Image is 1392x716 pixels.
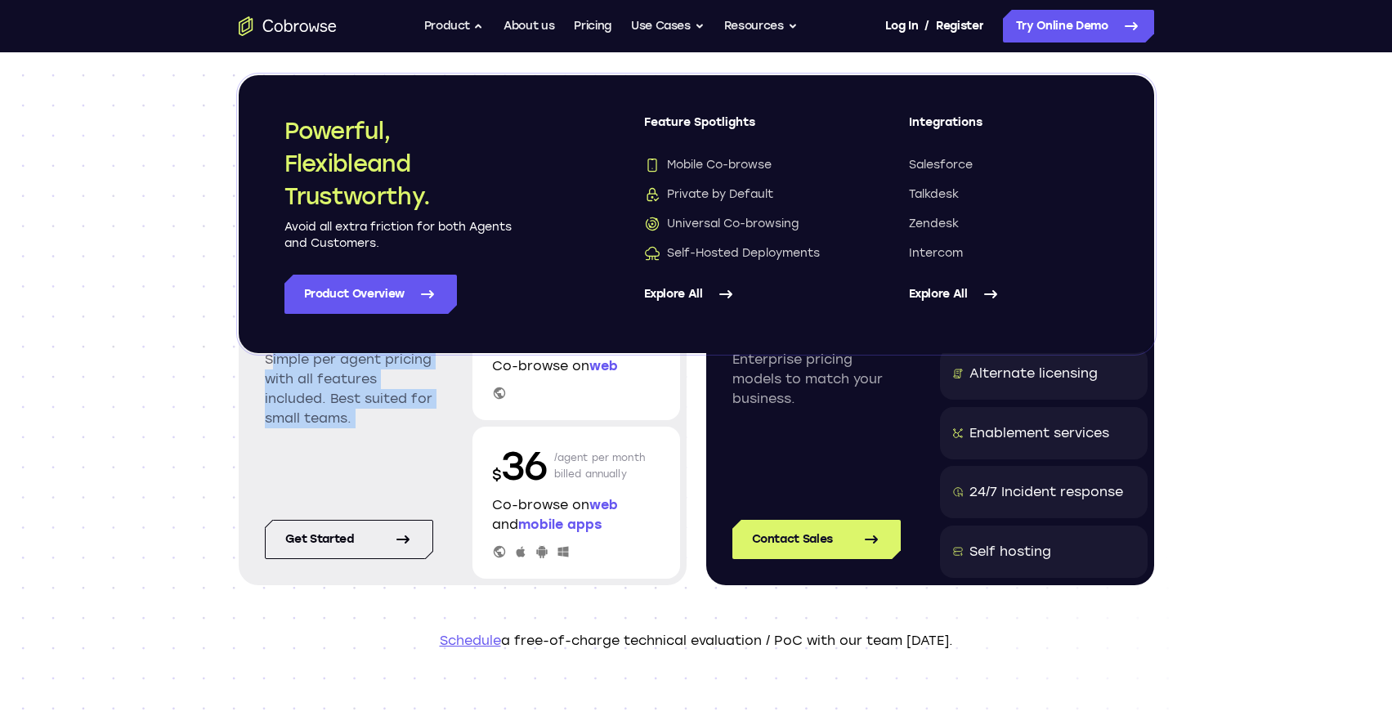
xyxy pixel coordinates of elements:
[284,219,513,252] p: Avoid all extra friction for both Agents and Customers.
[909,216,1108,232] a: Zendesk
[909,157,973,173] span: Salesforce
[589,497,618,512] span: web
[492,440,548,492] p: 36
[724,10,798,43] button: Resources
[554,440,646,492] p: /agent per month billed annually
[644,157,844,173] a: Mobile Co-browseMobile Co-browse
[909,114,1108,144] span: Integrations
[909,245,1108,262] a: Intercom
[440,633,501,648] a: Schedule
[518,517,602,532] span: mobile apps
[644,157,660,173] img: Mobile Co-browse
[265,350,433,428] p: Simple per agent pricing with all features included. Best suited for small teams.
[969,423,1109,443] div: Enablement services
[574,10,611,43] a: Pricing
[924,16,929,36] span: /
[492,495,660,535] p: Co-browse on and
[644,186,844,203] a: Private by DefaultPrivate by Default
[644,245,844,262] a: Self-Hosted DeploymentsSelf-Hosted Deployments
[644,216,844,232] a: Universal Co-browsingUniversal Co-browsing
[969,542,1051,562] div: Self hosting
[644,186,660,203] img: Private by Default
[492,466,502,484] span: $
[644,216,660,232] img: Universal Co-browsing
[885,10,918,43] a: Log In
[239,631,1154,651] p: a free-of-charge technical evaluation / PoC with our team [DATE].
[492,356,660,376] p: Co-browse on
[239,16,337,36] a: Go to the home page
[732,520,901,559] a: Contact Sales
[284,114,513,213] h2: Powerful, Flexible and Trustworthy.
[909,245,963,262] span: Intercom
[732,350,901,409] p: Enterprise pricing models to match your business.
[589,358,618,374] span: web
[644,186,773,203] span: Private by Default
[909,275,1108,314] a: Explore All
[644,245,820,262] span: Self-Hosted Deployments
[969,364,1098,383] div: Alternate licensing
[631,10,705,43] button: Use Cases
[936,10,983,43] a: Register
[644,114,844,144] span: Feature Spotlights
[909,186,1108,203] a: Talkdesk
[644,216,799,232] span: Universal Co-browsing
[284,275,457,314] a: Product Overview
[504,10,554,43] a: About us
[909,186,959,203] span: Talkdesk
[644,275,844,314] a: Explore All
[644,157,772,173] span: Mobile Co-browse
[909,216,959,232] span: Zendesk
[424,10,485,43] button: Product
[1003,10,1154,43] a: Try Online Demo
[644,245,660,262] img: Self-Hosted Deployments
[909,157,1108,173] a: Salesforce
[969,482,1123,502] div: 24/7 Incident response
[265,520,433,559] a: Get started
